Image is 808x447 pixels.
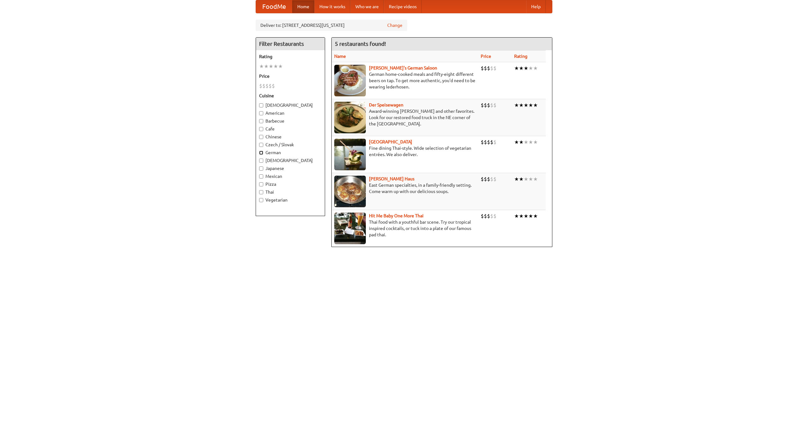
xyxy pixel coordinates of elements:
h5: Rating [259,53,322,60]
li: $ [484,139,487,146]
li: $ [484,176,487,183]
label: German [259,149,322,156]
a: [PERSON_NAME]'s German Saloon [369,65,437,70]
img: esthers.jpg [334,65,366,96]
li: ★ [519,213,524,220]
h4: Filter Restaurants [256,38,325,50]
label: [DEMOGRAPHIC_DATA] [259,102,322,108]
input: Pizza [259,182,263,186]
input: Czech / Slovak [259,143,263,147]
p: Fine dining Thai-style. Wide selection of vegetarian entrées. We also deliver. [334,145,476,158]
li: $ [493,176,496,183]
li: ★ [524,65,528,72]
a: Home [292,0,314,13]
li: ★ [259,63,264,70]
a: Name [334,54,346,59]
label: Chinese [259,134,322,140]
img: kohlhaus.jpg [334,176,366,207]
li: ★ [528,65,533,72]
a: Recipe videos [384,0,422,13]
h5: Price [259,73,322,79]
input: [DEMOGRAPHIC_DATA] [259,103,263,107]
li: ★ [528,176,533,183]
p: German home-cooked meals and fifty-eight different beers on tap. To get more authentic, you'd nee... [334,71,476,90]
input: Thai [259,190,263,194]
li: ★ [278,63,283,70]
li: ★ [514,213,519,220]
li: $ [481,65,484,72]
label: Thai [259,189,322,195]
li: $ [487,176,490,183]
li: $ [487,139,490,146]
li: $ [484,213,487,220]
input: American [259,111,263,115]
ng-pluralize: 5 restaurants found! [335,41,386,47]
a: How it works [314,0,350,13]
a: [GEOGRAPHIC_DATA] [369,139,412,144]
li: ★ [533,176,538,183]
label: Vegetarian [259,197,322,203]
p: Award-winning [PERSON_NAME] and other favorites. Look for our restored food truck in the NE corne... [334,108,476,127]
label: American [259,110,322,116]
label: Barbecue [259,118,322,124]
input: Vegetarian [259,198,263,202]
li: $ [484,102,487,109]
h5: Cuisine [259,93,322,99]
img: babythai.jpg [334,213,366,244]
li: ★ [528,102,533,109]
li: ★ [273,63,278,70]
li: $ [490,139,493,146]
li: ★ [514,139,519,146]
li: $ [490,65,493,72]
a: [PERSON_NAME] Haus [369,176,414,181]
li: $ [269,82,272,89]
a: Price [481,54,491,59]
a: Hit Me Baby One More Thai [369,213,424,218]
input: Chinese [259,135,263,139]
li: $ [493,213,496,220]
li: ★ [514,65,519,72]
input: Cafe [259,127,263,131]
li: ★ [528,213,533,220]
label: Cafe [259,126,322,132]
a: Help [526,0,546,13]
p: Thai food with a youthful bar scene. Try our tropical inspired cocktails, or tuck into a plate of... [334,219,476,238]
li: ★ [519,176,524,183]
li: $ [262,82,265,89]
a: Change [387,22,402,28]
label: Czech / Slovak [259,142,322,148]
a: Der Speisewagen [369,102,403,107]
input: German [259,151,263,155]
li: ★ [533,65,538,72]
label: [DEMOGRAPHIC_DATA] [259,157,322,164]
label: Japanese [259,165,322,172]
img: speisewagen.jpg [334,102,366,133]
li: $ [265,82,269,89]
li: ★ [524,176,528,183]
div: Deliver to: [STREET_ADDRESS][US_STATE] [256,20,407,31]
li: $ [490,176,493,183]
li: ★ [514,102,519,109]
li: $ [493,102,496,109]
input: Mexican [259,174,263,178]
a: FoodMe [256,0,292,13]
li: ★ [264,63,269,70]
li: ★ [519,102,524,109]
input: Barbecue [259,119,263,123]
input: Japanese [259,166,263,171]
li: ★ [269,63,273,70]
li: $ [490,102,493,109]
p: East German specialties, in a family-friendly setting. Come warm up with our delicious soups. [334,182,476,195]
li: $ [259,82,262,89]
li: ★ [528,139,533,146]
li: ★ [524,139,528,146]
li: ★ [524,102,528,109]
li: $ [481,139,484,146]
li: $ [481,102,484,109]
li: $ [487,213,490,220]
